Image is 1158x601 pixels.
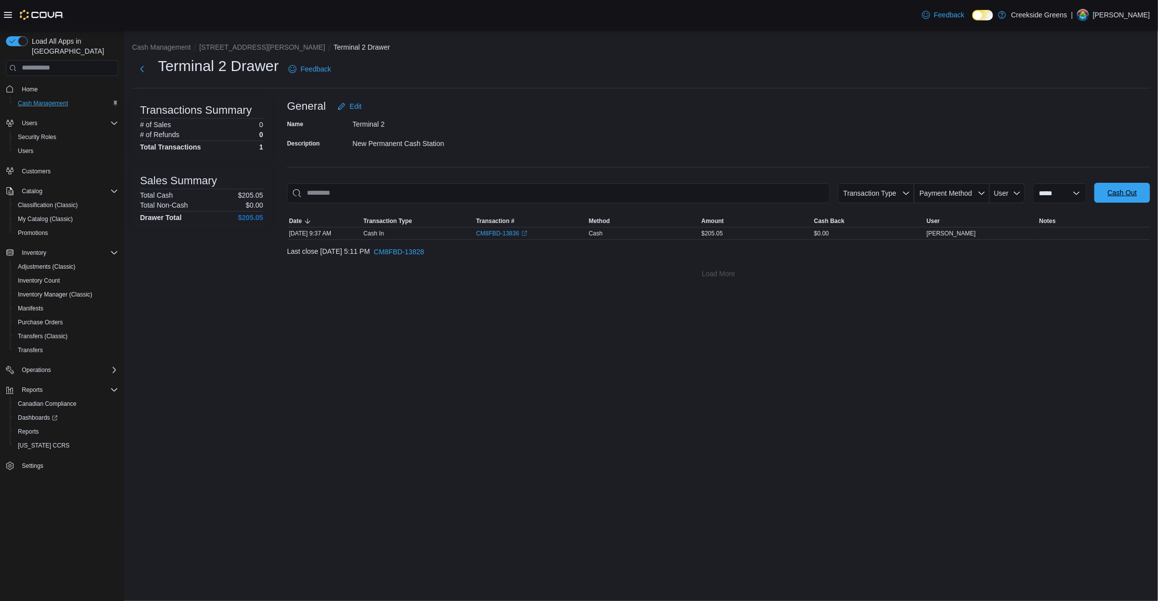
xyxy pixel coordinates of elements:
span: Users [22,119,37,127]
span: Date [289,217,302,225]
button: Promotions [10,226,122,240]
span: Transaction Type [843,189,896,197]
span: [PERSON_NAME] [927,229,976,237]
h3: Transactions Summary [140,104,252,116]
button: Cash Back [812,215,925,227]
span: Canadian Compliance [14,398,118,410]
button: Payment Method [914,183,990,203]
span: Method [589,217,610,225]
button: Inventory Manager (Classic) [10,288,122,301]
button: Edit [334,96,365,116]
div: Last close [DATE] 5:11 PM [287,242,1150,262]
a: Dashboards [10,411,122,425]
button: Reports [10,425,122,439]
span: Inventory Count [18,277,60,285]
button: Catalog [2,184,122,198]
span: CM8FBD-13828 [374,247,424,257]
span: Cash Out [1107,188,1137,198]
span: Reports [14,426,118,438]
span: $205.05 [702,229,723,237]
span: Cash Management [14,97,118,109]
a: Transfers (Classic) [14,330,72,342]
span: Inventory [22,249,46,257]
p: Cash In [363,229,384,237]
span: Transfers (Classic) [14,330,118,342]
span: Cash [589,229,603,237]
span: Purchase Orders [14,316,118,328]
span: Payment Method [920,189,972,197]
p: Creekside Greens [1011,9,1067,21]
span: Reports [18,428,39,436]
span: Inventory Manager (Classic) [18,291,92,299]
span: Load More [702,269,735,279]
button: Users [2,116,122,130]
span: Users [18,147,33,155]
button: Transaction Type [362,215,474,227]
button: Users [10,144,122,158]
span: Users [14,145,118,157]
nav: Complex example [6,78,118,499]
button: Home [2,82,122,96]
span: Cash Back [814,217,844,225]
a: Purchase Orders [14,316,67,328]
span: Manifests [14,302,118,314]
div: [DATE] 9:37 AM [287,227,362,239]
button: Terminal 2 Drawer [334,43,390,51]
a: Feedback [285,59,335,79]
a: Adjustments (Classic) [14,261,79,273]
h6: # of Refunds [140,131,179,139]
a: Dashboards [14,412,62,424]
span: Promotions [18,229,48,237]
span: Cash Management [18,99,68,107]
button: Reports [2,383,122,397]
p: 0 [259,121,263,129]
button: Method [587,215,700,227]
h4: Total Transactions [140,143,201,151]
button: Next [132,59,152,79]
span: Transaction # [476,217,514,225]
span: Operations [18,364,118,376]
span: Feedback [934,10,964,20]
p: $0.00 [246,201,263,209]
h4: 1 [259,143,263,151]
span: Classification (Classic) [14,199,118,211]
span: Load All Apps in [GEOGRAPHIC_DATA] [28,36,118,56]
a: Feedback [918,5,968,25]
button: Operations [2,363,122,377]
span: Transfers [18,346,43,354]
span: Transaction Type [363,217,412,225]
span: Customers [18,165,118,177]
svg: External link [521,230,527,236]
a: Inventory Count [14,275,64,287]
span: User [994,189,1009,197]
button: Catalog [18,185,46,197]
a: [US_STATE] CCRS [14,440,73,451]
span: Reports [18,384,118,396]
a: Classification (Classic) [14,199,82,211]
h6: Total Non-Cash [140,201,188,209]
span: Transfers [14,344,118,356]
span: Dashboards [18,414,58,422]
a: Settings [18,460,47,472]
button: Cash Out [1094,183,1150,203]
button: Load More [287,264,1150,284]
input: Dark Mode [972,10,993,20]
button: CM8FBD-13828 [370,242,428,262]
nav: An example of EuiBreadcrumbs [132,42,1150,54]
a: Cash Management [14,97,72,109]
span: Manifests [18,304,43,312]
span: Catalog [22,187,42,195]
span: Security Roles [18,133,56,141]
img: Cova [20,10,64,20]
button: [US_STATE] CCRS [10,439,122,452]
button: Settings [2,458,122,473]
span: Adjustments (Classic) [18,263,75,271]
button: Users [18,117,41,129]
div: New Permanent Cash Station [353,136,486,148]
button: [STREET_ADDRESS][PERSON_NAME] [199,43,325,51]
button: My Catalog (Classic) [10,212,122,226]
div: Terminal 2 [353,116,486,128]
button: Inventory [2,246,122,260]
button: Transfers [10,343,122,357]
button: Purchase Orders [10,315,122,329]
